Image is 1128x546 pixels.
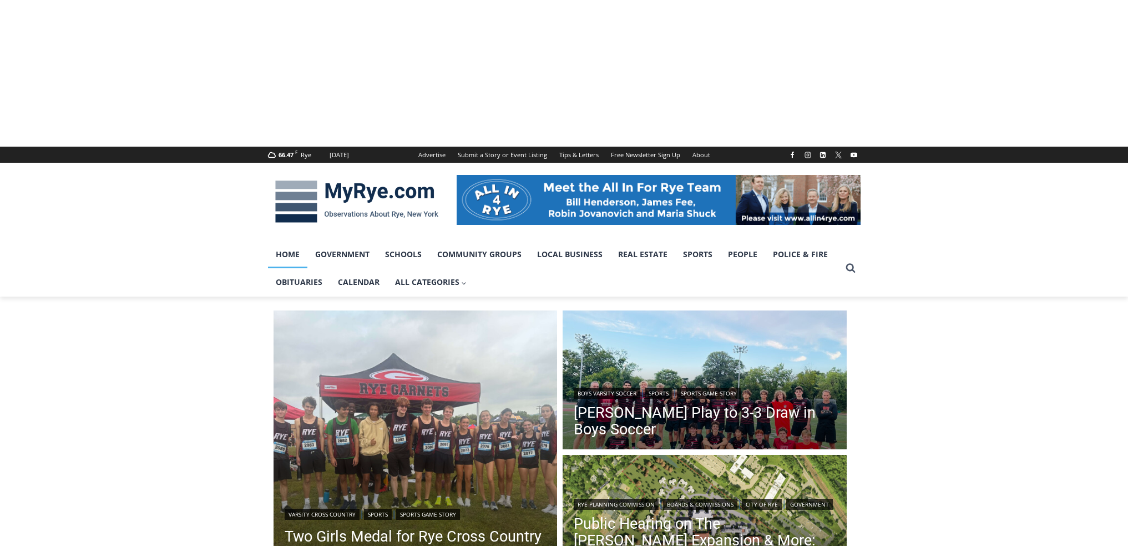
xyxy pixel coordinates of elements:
[574,404,836,438] a: [PERSON_NAME] Play to 3-3 Draw in Boys Soccer
[295,149,297,155] span: F
[330,150,349,160] div: [DATE]
[574,497,836,510] div: | | |
[574,385,836,399] div: | |
[387,268,475,296] a: All Categories
[663,499,737,510] a: Boards & Commissions
[832,148,845,162] a: X
[847,148,861,162] a: YouTube
[364,509,392,520] a: Sports
[285,507,547,520] div: | |
[307,241,377,268] a: Government
[720,241,765,268] a: People
[841,258,861,278] button: View Search Form
[742,499,782,510] a: City of Rye
[279,151,294,159] span: 66.47
[801,148,815,162] a: Instagram
[377,241,429,268] a: Schools
[457,175,861,225] img: All in for Rye
[574,388,640,399] a: Boys Varsity Soccer
[574,499,659,510] a: Rye Planning Commission
[529,241,610,268] a: Local Business
[645,388,672,399] a: Sports
[765,241,836,268] a: Police & Fire
[429,241,529,268] a: Community Groups
[396,509,460,520] a: Sports Game Story
[452,147,553,163] a: Submit a Story or Event Listing
[816,148,829,162] a: Linkedin
[610,241,675,268] a: Real Estate
[563,310,847,453] img: (PHOTO: The 2025 Rye Boys Varsity Soccer team. Contributed.)
[686,147,716,163] a: About
[330,268,387,296] a: Calendar
[677,388,741,399] a: Sports Game Story
[675,241,720,268] a: Sports
[268,241,841,297] nav: Primary Navigation
[395,276,467,288] span: All Categories
[268,268,330,296] a: Obituaries
[412,147,452,163] a: Advertise
[268,241,307,268] a: Home
[412,147,716,163] nav: Secondary Navigation
[605,147,686,163] a: Free Newsletter Sign Up
[563,310,847,453] a: Read More Rye, Harrison Play to 3-3 Draw in Boys Soccer
[553,147,605,163] a: Tips & Letters
[301,150,311,160] div: Rye
[786,499,833,510] a: Government
[786,148,799,162] a: Facebook
[268,173,446,231] img: MyRye.com
[285,509,360,520] a: Varsity Cross Country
